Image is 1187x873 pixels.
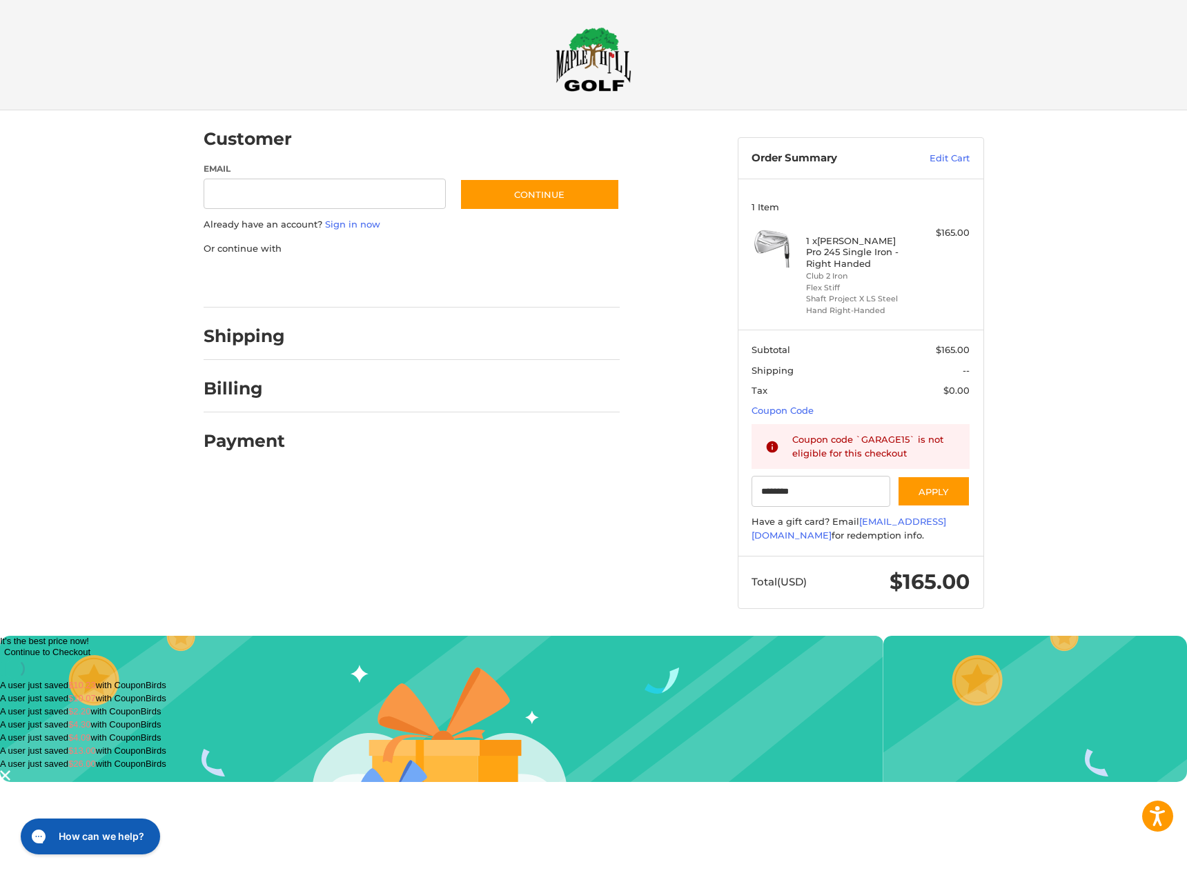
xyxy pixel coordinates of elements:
label: Email [204,163,447,175]
span: $4.30 [68,719,91,730]
h2: Billing [204,378,284,399]
p: Already have an account? [204,218,620,232]
iframe: Google Customer Reviews [1073,836,1187,873]
iframe: PayPal-paylater [316,269,420,294]
span: $13.00 [68,745,96,756]
button: Continue [460,179,620,210]
span: $4.09 [68,732,91,743]
h2: Customer [204,128,292,150]
div: Have a gift card? Email for redemption info. [752,515,970,542]
a: Sign in now [325,219,380,230]
span: $10.07 [68,693,96,703]
li: Shaft Project X LS Steel [806,293,912,305]
li: Flex Stiff [806,282,912,294]
span: $2.20 [68,706,91,716]
span: Total (USD) [752,575,807,588]
h4: 1 x [PERSON_NAME] Pro 245 Single Iron - Right Handed [806,235,912,269]
span: $10.23 [68,680,96,690]
iframe: PayPal-venmo [433,269,536,294]
span: $0.00 [943,385,970,396]
h3: 1 Item [752,201,970,212]
iframe: Gorgias live chat messenger [14,814,164,859]
div: $165.00 [915,226,970,240]
div: Continue to Checkout [4,647,90,657]
span: Subtotal [752,344,790,355]
span: $165.00 [936,344,970,355]
a: [EMAIL_ADDRESS][DOMAIN_NAME] [752,516,946,541]
p: Or continue with [204,242,620,256]
span: Tax [752,385,767,396]
h2: Payment [204,430,285,452]
li: Hand Right-Handed [806,305,912,317]
img: Maple Hill Golf [556,27,631,92]
input: Gift Certificate or Coupon Code [752,476,890,507]
span: Shipping [752,365,794,376]
h2: Shipping [204,325,285,347]
span: $26.00 [68,759,96,769]
span: -- [963,365,970,376]
a: Coupon Code [752,405,814,416]
span: $165.00 [890,569,970,594]
a: Edit Cart [900,152,970,165]
div: Coupon code `GARAGE15` is not eligible for this checkout [792,433,957,460]
iframe: PayPal-paypal [199,269,302,294]
button: Apply [897,476,970,507]
h3: Order Summary [752,152,900,165]
li: Club 2 Iron [806,270,912,282]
